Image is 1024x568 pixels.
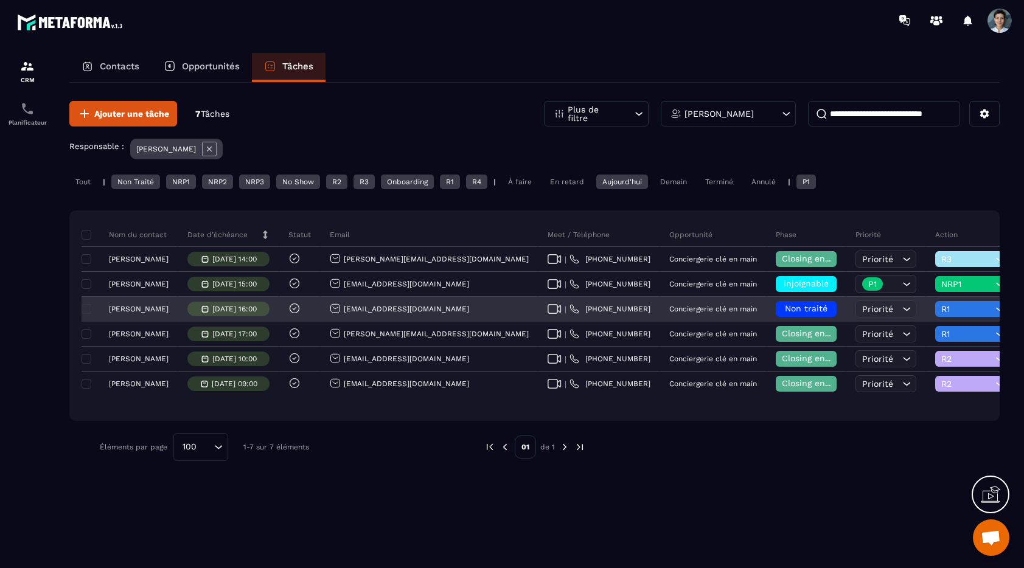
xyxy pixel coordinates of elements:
[173,433,228,461] div: Search for option
[941,279,992,289] span: NRP1
[565,305,566,314] span: |
[515,435,536,459] p: 01
[862,304,893,314] span: Priorité
[565,355,566,364] span: |
[855,230,881,240] p: Priorité
[212,379,257,388] p: [DATE] 09:00
[466,175,487,189] div: R4
[243,443,309,451] p: 1-7 sur 7 éléments
[136,145,196,153] p: [PERSON_NAME]
[862,254,893,264] span: Priorité
[3,77,52,83] p: CRM
[493,178,496,186] p: |
[212,355,257,363] p: [DATE] 10:00
[862,379,893,389] span: Priorité
[569,379,650,389] a: [PHONE_NUMBER]
[500,442,510,452] img: prev
[941,354,992,364] span: R2
[654,175,693,189] div: Demain
[788,178,790,186] p: |
[201,109,229,119] span: Tâches
[699,175,739,189] div: Terminé
[785,303,827,313] span: Non traité
[941,329,992,339] span: R1
[109,330,169,338] p: [PERSON_NAME]
[252,53,326,82] a: Tâches
[195,108,229,120] p: 7
[100,61,139,72] p: Contacts
[565,330,566,339] span: |
[935,230,958,240] p: Action
[669,230,712,240] p: Opportunité
[282,61,313,72] p: Tâches
[440,175,460,189] div: R1
[544,175,590,189] div: En retard
[669,379,757,388] p: Conciergerie clé en main
[941,379,992,389] span: R2
[568,105,621,122] p: Plus de filtre
[152,53,252,82] a: Opportunités
[868,280,877,288] p: P1
[326,175,347,189] div: R2
[782,254,851,263] span: Closing en cours
[973,519,1009,556] div: Ouvrir le chat
[166,175,196,189] div: NRP1
[178,440,201,454] span: 100
[212,305,257,313] p: [DATE] 16:00
[941,254,992,264] span: R3
[276,175,320,189] div: No Show
[941,304,992,314] span: R1
[94,108,169,120] span: Ajouter une tâche
[862,329,893,339] span: Priorité
[3,119,52,126] p: Planificateur
[484,442,495,452] img: prev
[502,175,538,189] div: À faire
[212,330,257,338] p: [DATE] 17:00
[69,142,124,151] p: Responsable :
[565,255,566,264] span: |
[182,61,240,72] p: Opportunités
[354,175,375,189] div: R3
[100,443,167,451] p: Éléments par page
[569,254,650,264] a: [PHONE_NUMBER]
[782,328,851,338] span: Closing en cours
[239,175,270,189] div: NRP3
[548,230,610,240] p: Meet / Téléphone
[17,11,127,33] img: logo
[212,255,257,263] p: [DATE] 14:00
[569,354,650,364] a: [PHONE_NUMBER]
[669,280,757,288] p: Conciergerie clé en main
[669,355,757,363] p: Conciergerie clé en main
[540,442,555,452] p: de 1
[862,354,893,364] span: Priorité
[784,279,829,288] span: injoignable
[85,230,167,240] p: Nom du contact
[288,230,311,240] p: Statut
[776,230,796,240] p: Phase
[109,379,169,388] p: [PERSON_NAME]
[20,59,35,74] img: formation
[669,330,757,338] p: Conciergerie clé en main
[69,53,152,82] a: Contacts
[569,304,650,314] a: [PHONE_NUMBER]
[796,175,816,189] div: P1
[565,379,566,389] span: |
[782,353,851,363] span: Closing en cours
[596,175,648,189] div: Aujourd'hui
[109,280,169,288] p: [PERSON_NAME]
[103,178,105,186] p: |
[109,355,169,363] p: [PERSON_NAME]
[669,255,757,263] p: Conciergerie clé en main
[109,305,169,313] p: [PERSON_NAME]
[559,442,570,452] img: next
[3,92,52,135] a: schedulerschedulerPlanificateur
[187,230,248,240] p: Date d’échéance
[212,280,257,288] p: [DATE] 15:00
[565,280,566,289] span: |
[202,175,233,189] div: NRP2
[330,230,350,240] p: Email
[111,175,160,189] div: Non Traité
[745,175,782,189] div: Annulé
[669,305,757,313] p: Conciergerie clé en main
[569,329,650,339] a: [PHONE_NUMBER]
